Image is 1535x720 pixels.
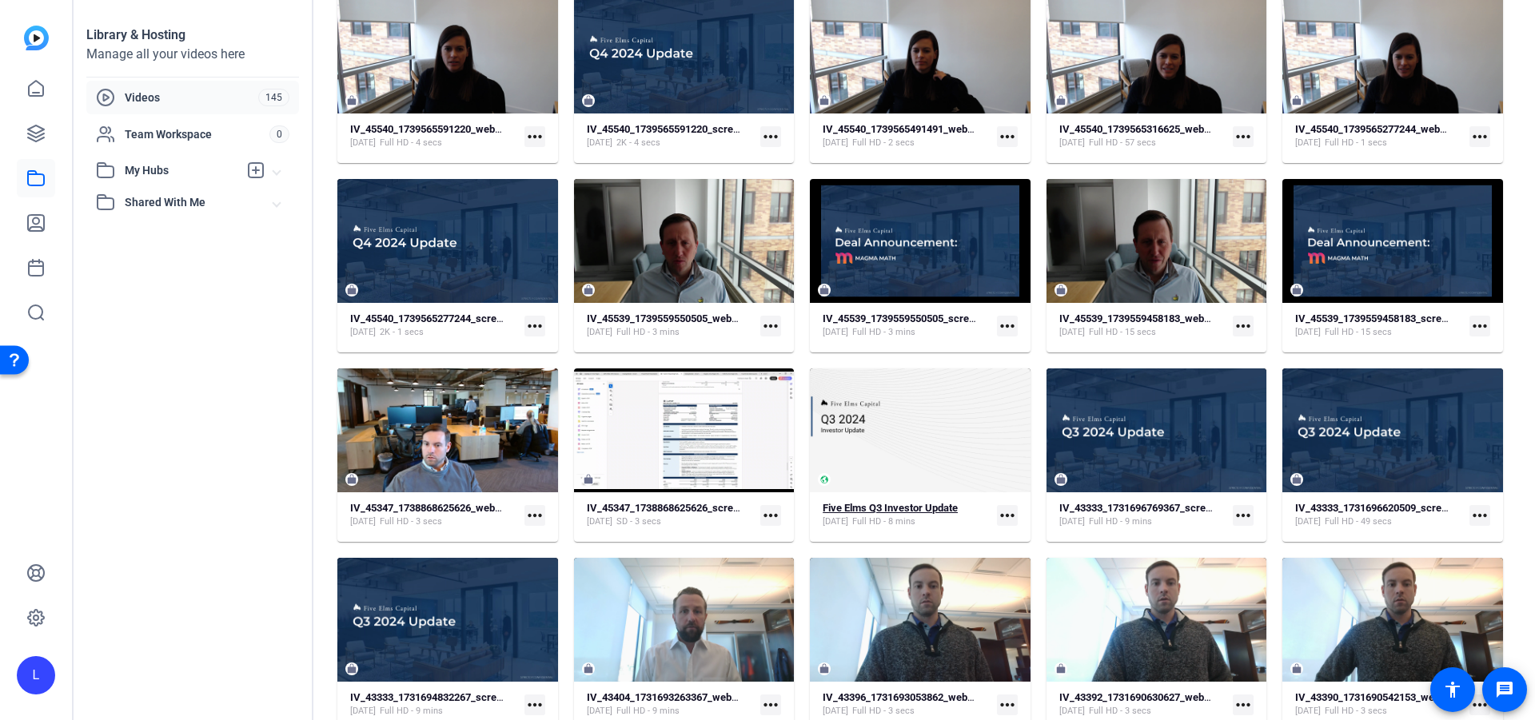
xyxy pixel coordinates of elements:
[823,515,848,528] span: [DATE]
[760,505,781,526] mat-icon: more_horiz
[17,656,55,694] div: L
[350,502,518,528] a: IV_45347_1738868625626_webcam[DATE]Full HD - 3 secs
[1295,326,1321,339] span: [DATE]
[852,515,915,528] span: Full HD - 8 mins
[1059,123,1224,135] strong: IV_45540_1739565316625_webcam
[1295,123,1460,135] strong: IV_45540_1739565277244_webcam
[1295,691,1460,703] strong: IV_43390_1731690542153_webcam
[350,515,376,528] span: [DATE]
[1295,515,1321,528] span: [DATE]
[852,326,915,339] span: Full HD - 3 mins
[616,515,661,528] span: SD - 3 secs
[823,326,848,339] span: [DATE]
[997,126,1018,147] mat-icon: more_horiz
[1233,505,1254,526] mat-icon: more_horiz
[587,502,744,514] strong: IV_45347_1738868625626_screen
[524,316,545,336] mat-icon: more_horiz
[350,137,376,149] span: [DATE]
[823,705,848,718] span: [DATE]
[997,694,1018,715] mat-icon: more_horiz
[997,316,1018,336] mat-icon: more_horiz
[1295,123,1463,149] a: IV_45540_1739565277244_webcam[DATE]Full HD - 1 secs
[86,26,299,45] div: Library & Hosting
[380,705,443,718] span: Full HD - 9 mins
[587,705,612,718] span: [DATE]
[258,89,289,106] span: 145
[86,186,299,218] mat-expansion-panel-header: Shared With Me
[852,705,915,718] span: Full HD - 3 secs
[760,694,781,715] mat-icon: more_horiz
[125,162,238,179] span: My Hubs
[587,123,755,149] a: IV_45540_1739565591220_screen[DATE]2K - 4 secs
[1059,691,1227,718] a: IV_43392_1731690630627_webcam[DATE]Full HD - 3 secs
[350,312,518,339] a: IV_45540_1739565277244_screen[DATE]2K - 1 secs
[1059,326,1085,339] span: [DATE]
[380,137,442,149] span: Full HD - 4 secs
[823,137,848,149] span: [DATE]
[587,312,755,339] a: IV_45539_1739559550505_webcam[DATE]Full HD - 3 mins
[524,694,545,715] mat-icon: more_horiz
[1295,705,1321,718] span: [DATE]
[1233,126,1254,147] mat-icon: more_horiz
[1233,694,1254,715] mat-icon: more_horiz
[587,691,755,718] a: IV_43404_1731693263367_webcam[DATE]Full HD - 9 mins
[1059,312,1224,324] strong: IV_45539_1739559458183_webcam
[823,312,980,324] strong: IV_45539_1739559550505_screen
[1469,316,1490,336] mat-icon: more_horiz
[587,502,755,528] a: IV_45347_1738868625626_screen[DATE]SD - 3 secs
[823,502,958,514] strong: Five Elms Q3 Investor Update
[350,312,508,324] strong: IV_45540_1739565277244_screen
[587,691,752,703] strong: IV_43404_1731693263367_webcam
[350,326,376,339] span: [DATE]
[1089,326,1156,339] span: Full HD - 15 secs
[587,312,752,324] strong: IV_45539_1739559550505_webcam
[1059,502,1227,528] a: IV_43333_1731696769367_screen[DATE]Full HD - 9 mins
[1295,691,1463,718] a: IV_43390_1731690542153_webcam[DATE]Full HD - 3 secs
[350,705,376,718] span: [DATE]
[86,154,299,186] mat-expansion-panel-header: My Hubs
[823,123,987,135] strong: IV_45540_1739565491491_webcam
[350,502,515,514] strong: IV_45347_1738868625626_webcam
[587,123,744,135] strong: IV_45540_1739565591220_screen
[1059,312,1227,339] a: IV_45539_1739559458183_webcam[DATE]Full HD - 15 secs
[1089,705,1151,718] span: Full HD - 3 secs
[1469,126,1490,147] mat-icon: more_horiz
[823,123,991,149] a: IV_45540_1739565491491_webcam[DATE]Full HD - 2 secs
[1325,515,1392,528] span: Full HD - 49 secs
[852,137,915,149] span: Full HD - 2 secs
[524,505,545,526] mat-icon: more_horiz
[1089,515,1152,528] span: Full HD - 9 mins
[1059,515,1085,528] span: [DATE]
[1443,680,1462,699] mat-icon: accessibility
[1295,502,1463,528] a: IV_43333_1731696620509_screen[DATE]Full HD - 49 secs
[760,126,781,147] mat-icon: more_horiz
[524,126,545,147] mat-icon: more_horiz
[350,123,515,135] strong: IV_45540_1739565591220_webcam
[1059,691,1224,703] strong: IV_43392_1731690630627_webcam
[616,705,680,718] span: Full HD - 9 mins
[1325,705,1387,718] span: Full HD - 3 secs
[125,194,273,211] span: Shared With Me
[760,316,781,336] mat-icon: more_horiz
[125,90,258,105] span: Videos
[86,45,299,64] div: Manage all your videos here
[1295,312,1453,324] strong: IV_45539_1739559458183_screen
[1495,680,1514,699] mat-icon: message
[1059,137,1085,149] span: [DATE]
[823,502,991,528] a: Five Elms Q3 Investor Update[DATE]Full HD - 8 mins
[616,326,680,339] span: Full HD - 3 mins
[1325,137,1387,149] span: Full HD - 1 secs
[125,126,269,142] span: Team Workspace
[997,505,1018,526] mat-icon: more_horiz
[1469,694,1490,715] mat-icon: more_horiz
[350,691,508,703] strong: IV_43333_1731694832267_screen
[1059,705,1085,718] span: [DATE]
[24,26,49,50] img: blue-gradient.svg
[1295,502,1453,514] strong: IV_43333_1731696620509_screen
[380,515,442,528] span: Full HD - 3 secs
[1059,123,1227,149] a: IV_45540_1739565316625_webcam[DATE]Full HD - 57 secs
[1233,316,1254,336] mat-icon: more_horiz
[1089,137,1156,149] span: Full HD - 57 secs
[587,326,612,339] span: [DATE]
[269,125,289,143] span: 0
